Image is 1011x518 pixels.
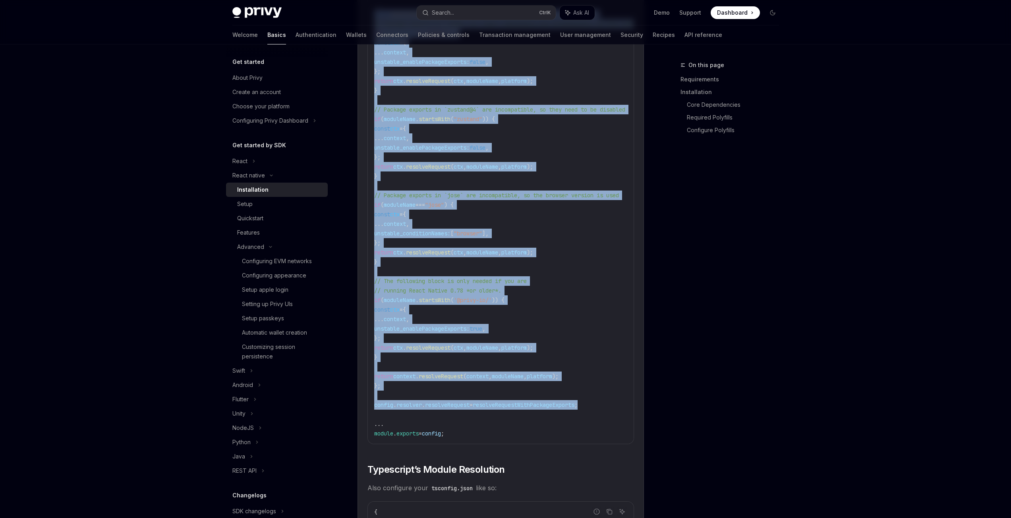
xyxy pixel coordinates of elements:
span: false [470,58,485,65]
span: "zustand" [454,116,482,123]
span: . [393,401,396,408]
span: ( [450,77,454,85]
span: context [384,220,406,227]
a: Transaction management [479,25,551,44]
span: if [374,116,381,123]
code: tsconfig.json [428,484,476,493]
span: ... [374,420,384,427]
span: , [498,344,501,351]
span: ... [374,49,384,56]
span: = [419,430,422,437]
span: ); [552,373,559,380]
span: } [374,173,377,180]
a: Welcome [232,25,258,44]
button: Copy the contents from the code block [604,506,615,517]
a: Automatic wallet creation [226,325,328,340]
span: module [374,430,393,437]
div: NodeJS [232,423,254,433]
div: Automatic wallet creation [242,328,307,337]
div: Configuring Privy Dashboard [232,116,308,125]
span: ctx [390,125,400,132]
span: }; [374,68,381,75]
button: Report incorrect code [592,506,602,517]
span: , [406,135,409,142]
div: About Privy [232,73,263,83]
span: const [374,125,390,132]
span: ctx [454,249,463,256]
span: ( [450,344,454,351]
div: Advanced [237,242,264,252]
span: ); [527,249,533,256]
a: Quickstart [226,211,328,225]
span: Typescript’s Module Resolution [367,463,505,476]
span: } [374,258,377,266]
a: Installation [680,86,785,98]
span: Also configure your like so: [367,482,634,493]
span: resolveRequest [425,401,470,408]
span: { [403,211,406,218]
div: Choose your platform [232,102,290,111]
span: moduleName [466,344,498,351]
span: resolveRequestWithPackageExports [473,401,574,408]
span: context [384,49,406,56]
span: } [374,87,377,94]
span: , [498,163,501,170]
span: . [403,163,406,170]
span: resolver [396,401,422,408]
span: resolveRequest [406,249,450,256]
span: if [374,201,381,208]
h5: Changelogs [232,491,267,500]
span: const [374,211,390,218]
span: ( [450,297,454,304]
span: ( [450,249,454,256]
a: Connectors [376,25,408,44]
a: Policies & controls [418,25,470,44]
button: Toggle dark mode [766,6,779,19]
span: moduleName [384,201,416,208]
span: , [406,49,409,56]
span: ctx [393,249,403,256]
span: unstable_enablePackageExports: [374,325,470,332]
span: = [400,306,403,313]
span: unstable_enablePackageExports: [374,144,470,151]
span: '@privy-io/' [454,297,492,304]
span: } [374,354,377,361]
span: ctx [390,306,400,313]
span: resolveRequest [406,344,450,351]
span: const [374,39,390,46]
button: Ask AI [617,506,627,517]
button: Ask AI [560,6,595,20]
span: , [489,373,492,380]
span: context [384,316,406,323]
span: startsWith [419,116,450,123]
span: true [470,325,482,332]
div: Android [232,380,253,390]
div: Setting up Privy UIs [242,299,293,309]
span: return [374,77,393,85]
span: config [422,430,441,437]
span: )) { [492,297,505,304]
span: platform [527,373,552,380]
a: Recipes [653,25,675,44]
span: ctx [393,77,403,85]
span: }; [374,335,381,342]
span: // Package exports in `zustand@4` are incompatible, so they need to be disabled [374,106,625,113]
span: ); [527,163,533,170]
span: ctx [390,211,400,218]
div: Quickstart [237,214,263,223]
span: "browser" [454,230,482,237]
span: // running React Native 0.78 *or older*. [374,287,501,294]
a: Create an account [226,85,328,99]
span: ctx [393,163,403,170]
span: Ask AI [573,9,589,17]
span: }; [374,239,381,246]
span: , [463,249,466,256]
button: Search...CtrlK [417,6,556,20]
span: ( [381,297,384,304]
span: , [463,344,466,351]
span: context [466,373,489,380]
span: = [400,125,403,132]
span: return [374,249,393,256]
span: . [403,77,406,85]
div: React native [232,171,265,180]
